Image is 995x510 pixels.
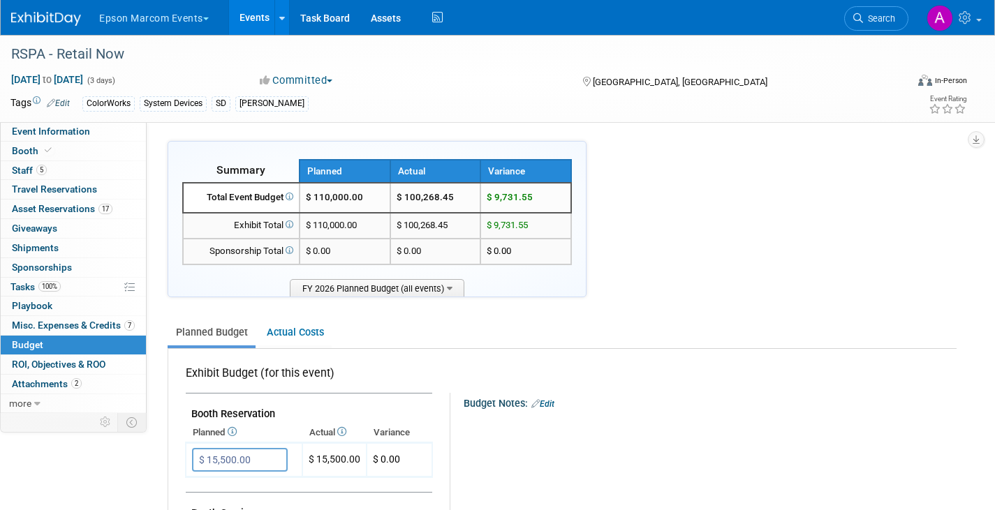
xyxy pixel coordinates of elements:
[367,423,432,442] th: Variance
[1,200,146,218] a: Asset Reservations17
[390,183,481,213] td: $ 100,268.45
[390,160,481,183] th: Actual
[10,96,70,112] td: Tags
[140,96,207,111] div: System Devices
[186,393,432,423] td: Booth Reservation
[9,398,31,409] span: more
[82,96,135,111] div: ColorWorks
[12,359,105,370] span: ROI, Objectives & ROO
[40,74,54,85] span: to
[309,453,360,465] span: $ 15,500.00
[12,242,59,253] span: Shipments
[825,73,967,93] div: Event Format
[189,245,293,258] div: Sponsorship Total
[212,96,230,111] div: SD
[1,355,146,374] a: ROI, Objectives & ROO
[94,413,118,431] td: Personalize Event Tab Strip
[235,96,309,111] div: [PERSON_NAME]
[12,300,52,311] span: Playbook
[1,297,146,315] a: Playbook
[306,220,357,230] span: $ 110,000.00
[306,192,363,202] span: $ 110,000.00
[36,165,47,175] span: 5
[1,180,146,199] a: Travel Reservations
[1,219,146,238] a: Giveaways
[1,161,146,180] a: Staff5
[1,239,146,257] a: Shipments
[531,399,554,409] a: Edit
[98,204,112,214] span: 17
[12,339,43,350] span: Budget
[118,413,147,431] td: Toggle Event Tabs
[168,320,256,345] a: Planned Budget
[1,258,146,277] a: Sponsorships
[10,73,84,86] span: [DATE] [DATE]
[1,316,146,335] a: Misc. Expenses & Credits7
[302,423,367,442] th: Actual
[390,239,481,264] td: $ 0.00
[47,98,70,108] a: Edit
[186,423,302,442] th: Planned
[487,246,511,256] span: $ 0.00
[306,246,330,256] span: $ 0.00
[12,145,54,156] span: Booth
[12,203,112,214] span: Asset Reservations
[844,6,908,31] a: Search
[12,183,97,195] span: Travel Reservations
[12,165,47,176] span: Staff
[12,262,72,273] span: Sponsorships
[1,394,146,413] a: more
[86,76,115,85] span: (3 days)
[290,279,464,297] span: FY 2026 Planned Budget (all events)
[186,366,427,389] div: Exhibit Budget (for this event)
[390,213,481,239] td: $ 100,268.45
[487,192,533,202] span: $ 9,731.55
[934,75,967,86] div: In-Person
[863,13,895,24] span: Search
[300,160,390,183] th: Planned
[464,393,955,411] div: Budget Notes:
[255,73,338,88] button: Committed
[6,42,885,67] div: RSPA - Retail Now
[124,320,135,331] span: 7
[1,375,146,393] a: Attachments2
[12,378,82,389] span: Attachments
[593,77,767,87] span: [GEOGRAPHIC_DATA], [GEOGRAPHIC_DATA]
[45,147,52,154] i: Booth reservation complete
[918,75,932,86] img: Format-Inperson.png
[373,453,400,465] span: $ 0.00
[12,223,57,234] span: Giveaways
[927,5,953,31] img: Alex Madrid
[1,142,146,160] a: Booth
[480,160,571,183] th: Variance
[487,220,528,230] span: $ 9,731.55
[189,191,293,204] div: Total Event Budget
[38,281,61,292] span: 100%
[12,126,90,137] span: Event Information
[71,378,82,389] span: 2
[10,281,61,292] span: Tasks
[12,320,135,331] span: Misc. Expenses & Credits
[216,163,265,177] span: Summary
[1,278,146,297] a: Tasks100%
[189,219,293,232] div: Exhibit Total
[1,336,146,354] a: Budget
[11,12,81,26] img: ExhibitDay
[929,96,966,103] div: Event Rating
[258,320,332,345] a: Actual Costs
[1,122,146,141] a: Event Information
